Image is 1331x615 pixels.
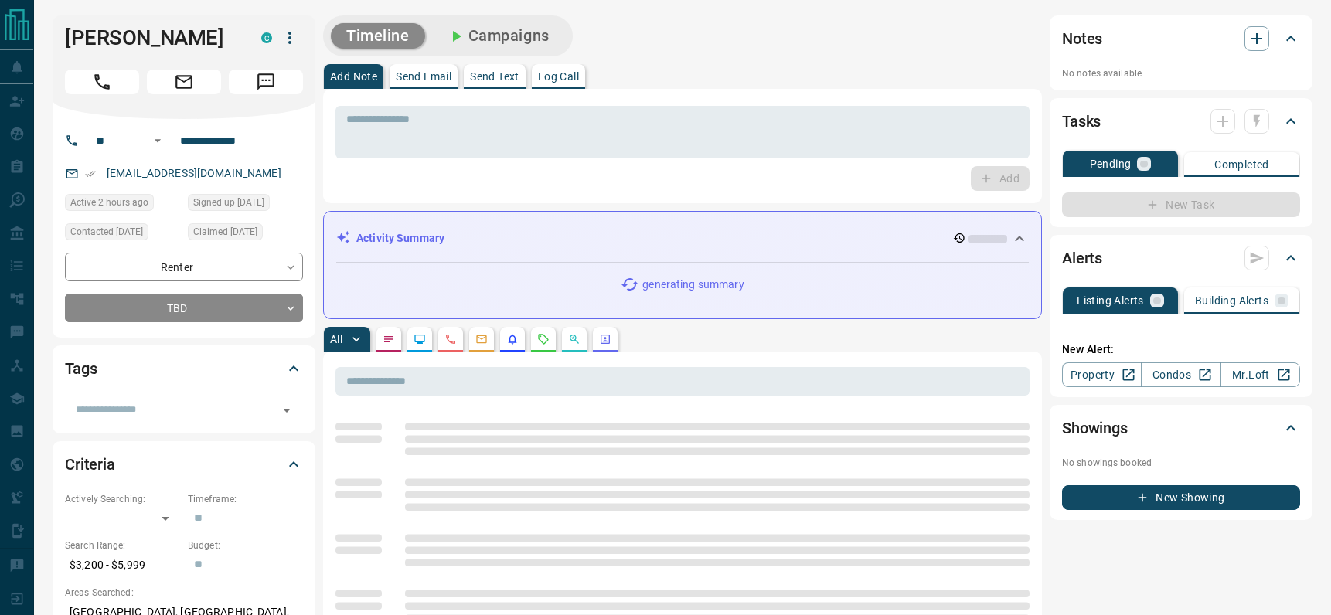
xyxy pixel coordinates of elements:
a: Property [1062,362,1142,387]
p: Budget: [188,539,303,552]
div: Sun Aug 17 2025 [65,223,180,245]
p: $3,200 - $5,999 [65,552,180,578]
span: Call [65,70,139,94]
span: Claimed [DATE] [193,224,257,240]
svg: Agent Actions [599,333,611,345]
svg: Requests [537,333,550,345]
button: Campaigns [431,23,565,49]
div: Alerts [1062,240,1300,277]
span: Email [147,70,221,94]
h1: [PERSON_NAME] [65,25,238,50]
p: New Alert: [1062,341,1300,358]
button: Open [276,399,298,421]
p: generating summary [642,277,744,293]
svg: Listing Alerts [506,333,519,345]
svg: Calls [444,333,457,345]
svg: Email Verified [85,168,96,179]
svg: Emails [475,333,488,345]
div: Activity Summary [336,224,1029,253]
p: No notes available [1062,66,1300,80]
p: Search Range: [65,539,180,552]
h2: Criteria [65,452,115,477]
button: Open [148,131,167,150]
span: Signed up [DATE] [193,195,264,210]
p: Log Call [538,71,579,82]
h2: Tags [65,356,97,381]
p: Actively Searching: [65,492,180,506]
p: No showings booked [1062,456,1300,470]
div: condos.ca [261,32,272,43]
button: Timeline [331,23,425,49]
p: All [330,334,342,345]
p: Listing Alerts [1077,295,1144,306]
a: Condos [1141,362,1220,387]
div: Sun Aug 17 2025 [188,194,303,216]
p: Activity Summary [356,230,444,246]
div: Notes [1062,20,1300,57]
p: Building Alerts [1195,295,1268,306]
p: Add Note [330,71,377,82]
button: New Showing [1062,485,1300,510]
p: Timeframe: [188,492,303,506]
svg: Opportunities [568,333,580,345]
div: Tags [65,350,303,387]
span: Contacted [DATE] [70,224,143,240]
div: TBD [65,294,303,322]
p: Completed [1214,159,1269,170]
h2: Showings [1062,416,1128,440]
p: Send Email [396,71,451,82]
a: [EMAIL_ADDRESS][DOMAIN_NAME] [107,167,281,179]
div: Tue Aug 19 2025 [65,194,180,216]
a: Mr.Loft [1220,362,1300,387]
h2: Notes [1062,26,1102,51]
div: Showings [1062,409,1300,447]
span: Message [229,70,303,94]
h2: Tasks [1062,109,1101,134]
svg: Lead Browsing Activity [414,333,426,345]
h2: Alerts [1062,246,1102,270]
svg: Notes [383,333,395,345]
div: Criteria [65,446,303,483]
p: Areas Searched: [65,586,303,600]
div: Tasks [1062,103,1300,140]
span: Active 2 hours ago [70,195,148,210]
p: Pending [1090,158,1132,169]
p: Send Text [470,71,519,82]
div: Sun Aug 17 2025 [188,223,303,245]
div: Renter [65,253,303,281]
